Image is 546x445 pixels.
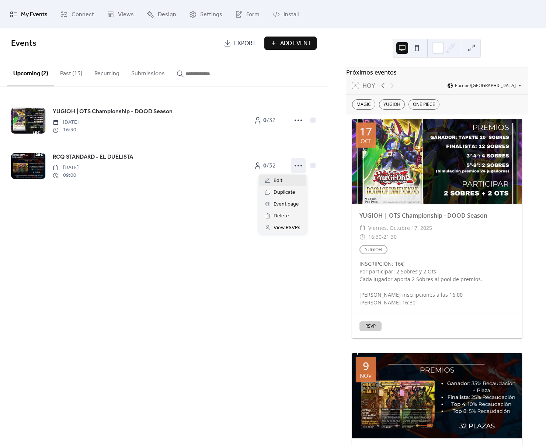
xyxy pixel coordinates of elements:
span: Export [234,39,256,48]
span: Delete [274,212,289,221]
div: Próximos eventos [346,68,528,77]
a: Form [230,3,265,25]
div: ​ [359,224,365,232]
a: YUGIOH | OTS Championship - DOOD Season [53,107,173,117]
a: Install [267,3,304,25]
span: Duplicate [274,188,295,197]
a: 0/32 [247,114,284,127]
span: [DATE] [53,118,79,126]
a: Export [218,37,261,50]
button: Add Event [264,37,317,50]
span: 16:30 [53,126,79,134]
div: YUGIOH | OTS Championship - DOOD Season [352,211,522,220]
button: RSVP [359,321,382,331]
span: Install [284,9,299,20]
div: oct [361,138,371,144]
button: Recurring [88,58,125,86]
div: ONE PIECE [408,99,439,110]
span: Views [118,9,134,20]
div: ​ [359,232,365,241]
a: Settings [184,3,228,25]
b: 0 [263,160,267,172]
span: / 32 [263,162,276,170]
a: My Events [4,3,53,25]
span: / 32 [263,116,276,125]
span: Edit [274,176,282,185]
a: Connect [55,3,100,25]
button: Upcoming (2) [7,58,54,86]
div: MAGIC [352,99,375,110]
span: Europe/[GEOGRAPHIC_DATA] [455,83,516,88]
div: 17 [359,126,372,137]
div: YUGIOH [379,99,405,110]
span: - [382,232,383,241]
span: 21:30 [383,232,397,241]
span: Settings [200,9,222,20]
a: Views [101,3,139,25]
span: Event page [274,200,299,209]
span: Add Event [280,39,311,48]
a: 0/32 [247,159,284,172]
a: RCQ STANDARD - EL DUELISTA [53,152,133,162]
span: YUGIOH | OTS Championship - DOOD Season [53,107,173,116]
div: 9 [363,361,369,372]
b: 0 [263,115,267,126]
span: My Events [21,9,48,20]
span: Connect [72,9,94,20]
span: RCQ STANDARD - EL DUELISTA [53,153,133,162]
span: View RSVPs [274,224,300,232]
span: viernes, octubre 17, 2025 [368,224,432,232]
div: nov [360,373,372,379]
span: Form [246,9,260,20]
span: 16:30 [368,232,382,241]
div: INSCRIPCIÓN: 16€ Por participar: 2 Sobres y 2 Ots Cada jugador aporta 2 Sobres al pool de premios... [352,260,522,306]
a: Design [141,3,182,25]
span: 09:00 [53,172,79,179]
span: [DATE] [53,164,79,172]
span: Events [11,35,36,52]
span: Design [158,9,176,20]
button: Submissions [125,58,171,86]
button: Past (13) [54,58,88,86]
